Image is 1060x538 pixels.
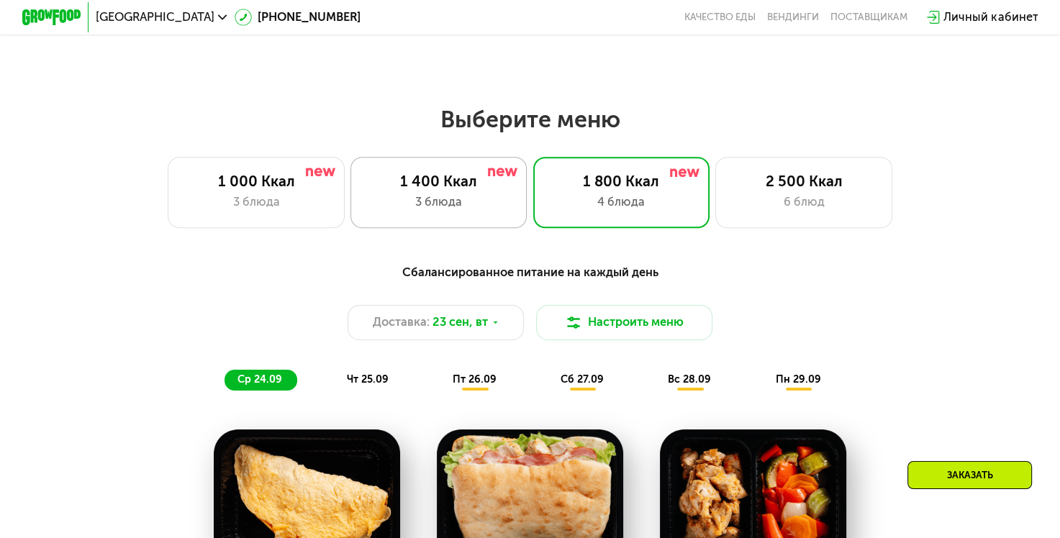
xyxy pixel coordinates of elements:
div: 6 блюд [731,193,877,211]
h2: Выберите меню [47,105,1013,134]
span: [GEOGRAPHIC_DATA] [96,12,214,23]
a: Вендинги [767,12,819,23]
button: Настроить меню [536,305,713,340]
span: пт 26.09 [453,373,497,386]
div: Заказать [907,461,1032,489]
span: пн 29.09 [775,373,820,386]
a: Качество еды [684,12,756,23]
span: 23 сен, вт [432,314,488,332]
span: ср 24.09 [237,373,282,386]
div: 1 400 Ккал [366,173,512,191]
a: [PHONE_NUMBER] [235,9,361,27]
span: вс 28.09 [668,373,711,386]
div: Личный кабинет [943,9,1038,27]
div: 2 500 Ккал [731,173,877,191]
span: сб 27.09 [561,373,604,386]
div: 3 блюда [366,193,512,211]
div: 4 блюда [548,193,694,211]
div: 3 блюда [184,193,330,211]
div: поставщикам [830,12,907,23]
span: Доставка: [373,314,430,332]
div: 1 800 Ккал [548,173,694,191]
div: Сбалансированное питание на каждый день [94,263,966,282]
div: 1 000 Ккал [184,173,330,191]
span: чт 25.09 [347,373,389,386]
